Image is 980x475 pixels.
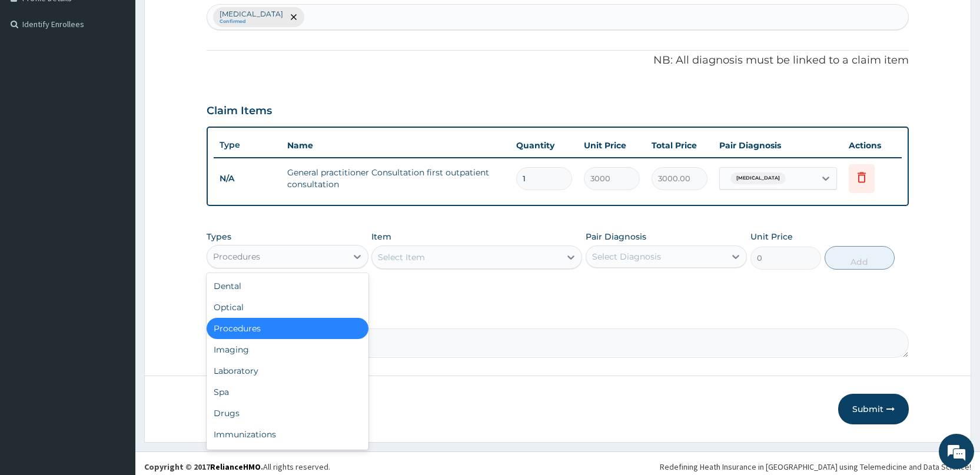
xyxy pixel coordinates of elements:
label: Types [207,232,231,242]
button: Add [825,246,895,270]
div: Procedures [207,318,368,339]
label: Pair Diagnosis [586,231,646,243]
div: Procedures [213,251,260,263]
a: RelianceHMO [210,461,261,472]
p: NB: All diagnosis must be linked to a claim item [207,53,909,68]
div: Drugs [207,403,368,424]
th: Quantity [510,134,578,157]
div: Imaging [207,339,368,360]
strong: Copyright © 2017 . [144,461,263,472]
td: General practitioner Consultation first outpatient consultation [281,161,510,196]
div: Others [207,445,368,466]
th: Pair Diagnosis [713,134,843,157]
th: Name [281,134,510,157]
span: [MEDICAL_DATA] [730,172,786,184]
div: Optical [207,297,368,318]
label: Unit Price [750,231,793,243]
div: Minimize live chat window [193,6,221,34]
label: Item [371,231,391,243]
div: Redefining Heath Insurance in [GEOGRAPHIC_DATA] using Telemedicine and Data Science! [660,461,971,473]
small: Confirmed [220,19,283,25]
div: Chat with us now [61,66,198,81]
div: Dental [207,275,368,297]
span: remove selection option [288,12,299,22]
div: Immunizations [207,424,368,445]
div: Spa [207,381,368,403]
td: N/A [214,168,281,190]
button: Submit [838,394,909,424]
th: Total Price [646,134,713,157]
div: Select Diagnosis [592,251,661,263]
th: Unit Price [578,134,646,157]
h3: Claim Items [207,105,272,118]
div: Laboratory [207,360,368,381]
div: Select Item [378,251,425,263]
th: Actions [843,134,902,157]
th: Type [214,134,281,156]
textarea: Type your message and hit 'Enter' [6,321,224,363]
p: [MEDICAL_DATA] [220,9,283,19]
img: d_794563401_company_1708531726252_794563401 [22,59,48,88]
label: Comment [207,312,909,322]
span: We're online! [68,148,162,267]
